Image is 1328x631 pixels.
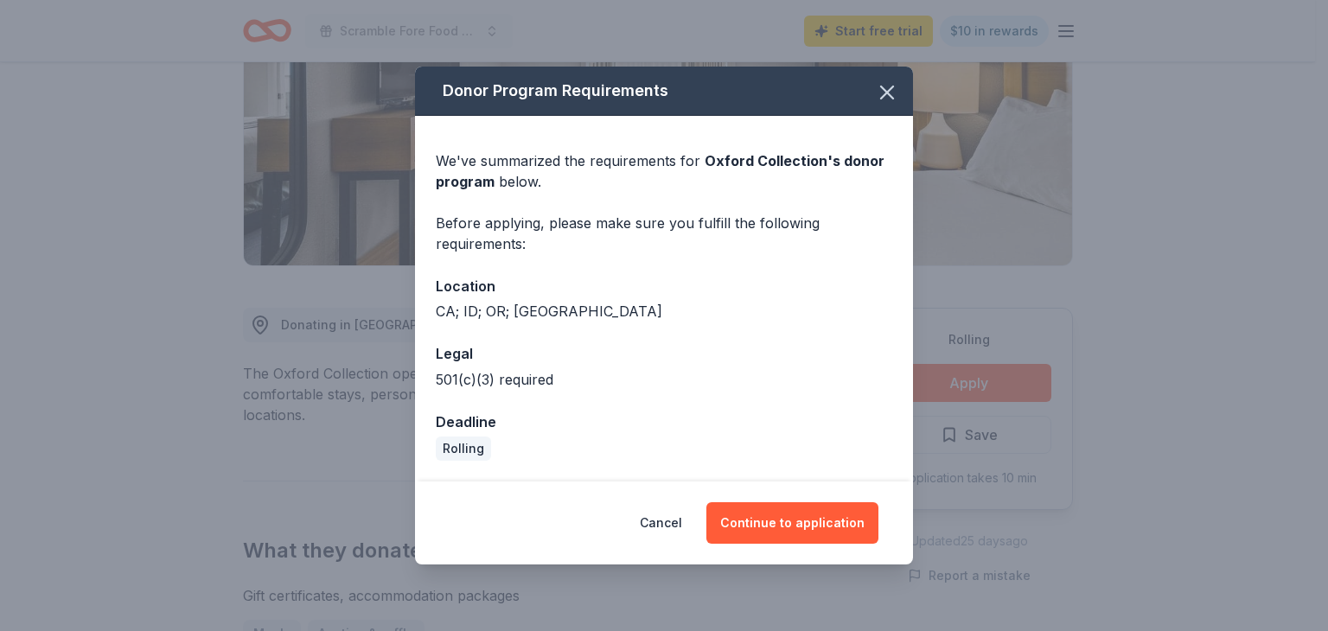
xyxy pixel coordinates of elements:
[436,411,892,433] div: Deadline
[436,213,892,254] div: Before applying, please make sure you fulfill the following requirements:
[706,502,878,544] button: Continue to application
[436,437,491,461] div: Rolling
[640,502,682,544] button: Cancel
[436,301,892,322] div: CA; ID; OR; [GEOGRAPHIC_DATA]
[415,67,913,116] div: Donor Program Requirements
[436,369,892,390] div: 501(c)(3) required
[436,275,892,297] div: Location
[436,150,892,192] div: We've summarized the requirements for below.
[436,342,892,365] div: Legal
